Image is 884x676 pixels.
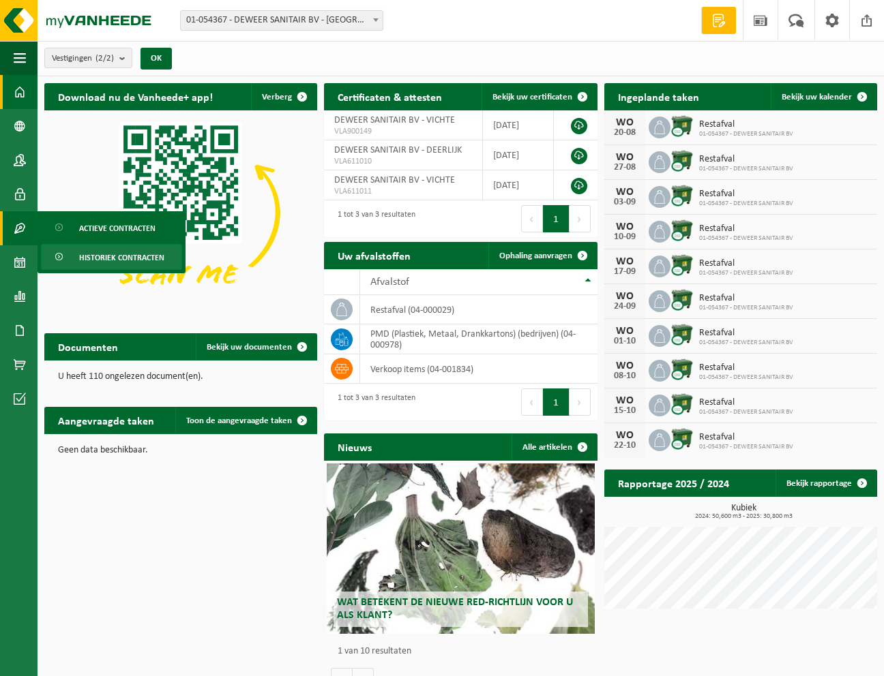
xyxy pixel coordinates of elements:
[58,372,304,382] p: U heeft 110 ongelezen document(en).
[699,363,793,373] span: Restafval
[262,93,292,102] span: Verberg
[699,200,793,208] span: 01-054367 - DEWEER SANITAIR BV
[611,360,638,371] div: WO
[699,234,793,243] span: 01-054367 - DEWEER SANITAIR BV
[334,145,462,155] span: DEWEER SANITAIR BV - DEERLIJK
[611,232,638,242] div: 10-09
[776,470,876,497] a: Bekijk rapportage
[699,408,793,416] span: 01-054367 - DEWEER SANITAIR BV
[699,258,793,269] span: Restafval
[79,215,156,241] span: Actieve contracten
[334,156,472,167] span: VLA611010
[196,333,316,360] a: Bekijk uw documenten
[58,446,304,455] p: Geen data beschikbaar.
[324,242,424,268] h2: Uw afvalstoffen
[699,432,793,443] span: Restafval
[141,48,172,70] button: OK
[543,205,570,232] button: 1
[175,407,316,434] a: Toon de aangevraagde taken
[699,189,793,200] span: Restafval
[44,83,226,110] h2: Download nu de Vanheede+ app!
[699,339,793,347] span: 01-054367 - DEWEER SANITAIR BV
[95,54,114,63] count: (2/2)
[44,333,132,360] h2: Documenten
[360,295,597,324] td: restafval (04-000029)
[611,430,638,441] div: WO
[360,354,597,384] td: verkoop items (04-001834)
[611,395,638,406] div: WO
[699,165,793,173] span: 01-054367 - DEWEER SANITAIR BV
[611,326,638,337] div: WO
[611,302,638,311] div: 24-09
[611,198,638,207] div: 03-09
[334,126,472,137] span: VLA900149
[671,219,694,242] img: WB-1100-CU
[186,416,292,425] span: Toon de aangevraagde taken
[611,291,638,302] div: WO
[699,328,793,339] span: Restafval
[512,433,596,461] a: Alle artikelen
[611,406,638,416] div: 15-10
[611,504,877,520] h3: Kubiek
[207,343,292,352] span: Bekijk uw documenten
[483,110,554,140] td: [DATE]
[671,253,694,277] img: WB-1100-CU
[327,463,594,634] a: Wat betekent de nieuwe RED-richtlijn voor u als klant?
[251,83,316,110] button: Verberg
[52,48,114,69] span: Vestigingen
[671,149,694,172] img: WB-1100-CU
[699,269,793,277] span: 01-054367 - DEWEER SANITAIR BV
[611,256,638,267] div: WO
[611,163,638,172] div: 27-08
[671,427,694,450] img: WB-1100-CU
[782,93,852,102] span: Bekijk uw kalender
[521,388,543,416] button: Previous
[482,83,596,110] a: Bekijk uw certificaten
[611,152,638,163] div: WO
[671,184,694,207] img: WB-1100-CU
[771,83,876,110] a: Bekijk uw kalender
[488,242,596,269] a: Ophaling aanvragen
[334,186,472,197] span: VLA611011
[79,245,164,271] span: Historiek contracten
[699,119,793,130] span: Restafval
[331,387,415,417] div: 1 tot 3 van 3 resultaten
[611,128,638,138] div: 20-08
[604,83,713,110] h2: Ingeplande taken
[611,267,638,277] div: 17-09
[492,93,572,102] span: Bekijk uw certificaten
[338,647,590,656] p: 1 van 10 resultaten
[699,224,793,234] span: Restafval
[44,110,317,315] img: Download de VHEPlus App
[334,115,455,125] span: DEWEER SANITAIR BV - VICHTE
[671,114,694,138] img: WB-1100-CU
[41,215,182,241] a: Actieve contracten
[360,324,597,354] td: PMD (Plastiek, Metaal, Drankkartons) (bedrijven) (04-000978)
[499,251,572,260] span: Ophaling aanvragen
[611,513,877,520] span: 2024: 50,600 m3 - 2025: 30,800 m3
[699,397,793,408] span: Restafval
[611,441,638,450] div: 22-10
[570,388,591,416] button: Next
[331,204,415,234] div: 1 tot 3 van 3 resultaten
[180,10,383,31] span: 01-054367 - DEWEER SANITAIR BV - VICHTE
[370,277,409,288] span: Afvalstof
[671,358,694,381] img: WB-1100-CU
[699,130,793,138] span: 01-054367 - DEWEER SANITAIR BV
[671,323,694,346] img: WB-1100-CU
[521,205,543,232] button: Previous
[611,221,638,232] div: WO
[671,288,694,311] img: WB-1100-CU
[611,187,638,198] div: WO
[699,304,793,312] span: 01-054367 - DEWEER SANITAIR BV
[611,337,638,346] div: 01-10
[604,470,743,496] h2: Rapportage 2025 / 2024
[334,175,455,185] span: DEWEER SANITAIR BV - VICHTE
[324,433,385,460] h2: Nieuws
[671,393,694,416] img: WB-1100-CU
[699,154,793,165] span: Restafval
[337,597,573,621] span: Wat betekent de nieuwe RED-richtlijn voor u als klant?
[611,117,638,128] div: WO
[41,244,182,270] a: Historiek contracten
[44,48,132,68] button: Vestigingen(2/2)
